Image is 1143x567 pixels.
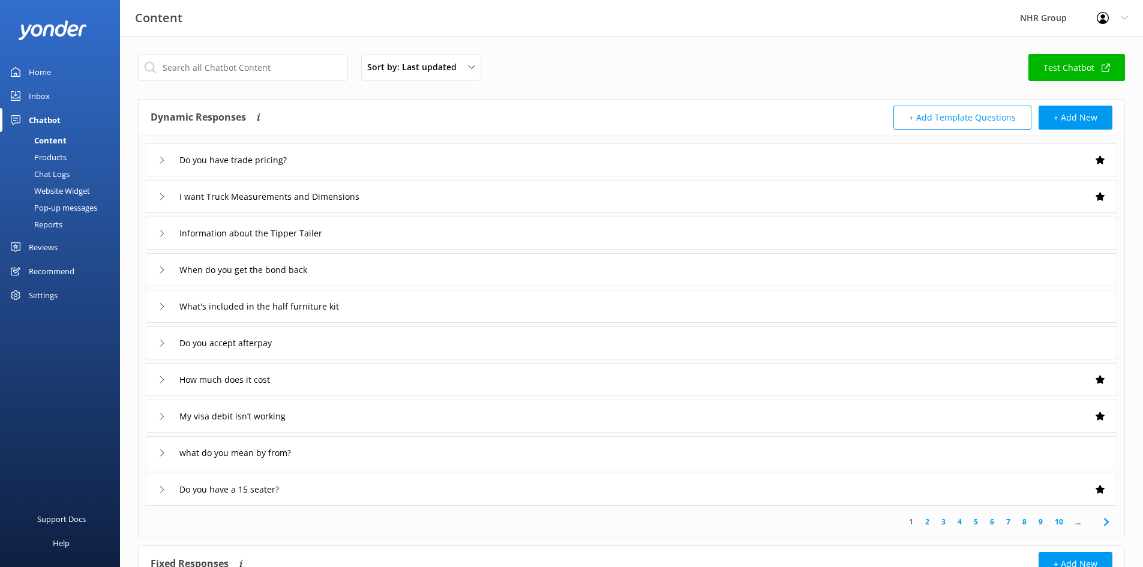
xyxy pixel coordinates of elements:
[18,20,87,40] img: yonder-white-logo.png
[135,8,182,28] h3: Content
[367,61,464,74] span: Sort by: Last updated
[29,283,58,307] div: Settings
[29,108,61,132] div: Chatbot
[919,516,935,527] a: 2
[7,216,62,233] div: Reports
[29,259,74,283] div: Recommend
[903,516,919,527] a: 1
[7,199,120,216] a: Pop-up messages
[151,106,246,130] h4: Dynamic Responses
[1000,516,1016,527] a: 7
[893,106,1031,130] button: + Add Template Questions
[7,166,120,182] a: Chat Logs
[7,216,120,233] a: Reports
[1033,516,1049,527] a: 9
[7,132,67,149] div: Content
[53,531,70,555] div: Help
[7,149,120,166] a: Products
[1016,516,1033,527] a: 8
[29,60,51,84] div: Home
[29,235,58,259] div: Reviews
[7,166,70,182] div: Chat Logs
[1028,54,1125,81] a: Test Chatbot
[37,507,86,531] div: Support Docs
[1049,516,1069,527] a: 10
[1069,516,1087,527] span: ...
[1039,106,1112,130] button: + Add New
[952,516,968,527] a: 4
[7,149,67,166] div: Products
[984,516,1000,527] a: 6
[7,182,90,199] div: Website Widget
[29,84,50,108] div: Inbox
[7,182,120,199] a: Website Widget
[138,54,348,81] input: Search all Chatbot Content
[7,199,97,216] div: Pop-up messages
[7,132,120,149] a: Content
[935,516,952,527] a: 3
[968,516,984,527] a: 5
